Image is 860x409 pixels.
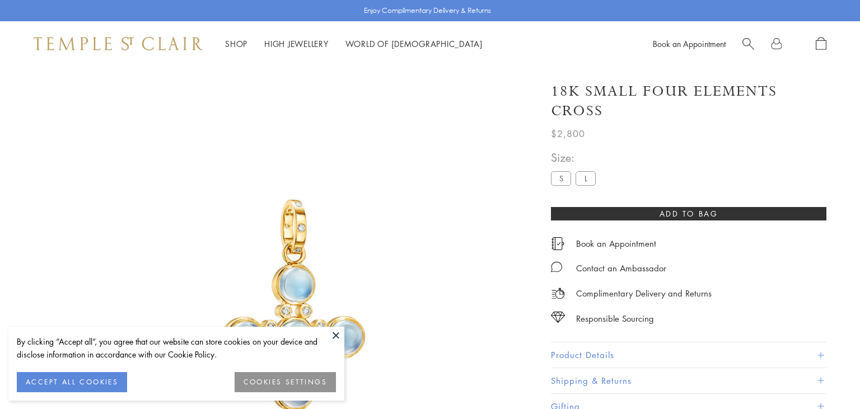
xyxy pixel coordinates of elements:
[576,237,656,250] a: Book an Appointment
[345,38,483,49] a: World of [DEMOGRAPHIC_DATA]World of [DEMOGRAPHIC_DATA]
[17,335,336,361] div: By clicking “Accept all”, you agree that our website can store cookies on your device and disclos...
[551,342,826,368] button: Product Details
[551,207,826,220] button: Add to bag
[225,37,483,51] nav: Main navigation
[551,286,565,300] img: icon_delivery.svg
[551,126,585,141] span: $2,800
[576,286,712,300] p: Complimentary Delivery and Returns
[551,237,564,250] img: icon_appointment.svg
[34,37,203,50] img: Temple St. Clair
[551,171,571,185] label: S
[551,312,565,323] img: icon_sourcing.svg
[551,82,826,121] h1: 18K Small Four Elements Cross
[551,261,562,272] img: MessageIcon-01_2.svg
[551,368,826,393] button: Shipping & Returns
[576,171,596,185] label: L
[653,38,726,49] a: Book an Appointment
[576,261,666,275] div: Contact an Ambassador
[17,372,127,392] button: ACCEPT ALL COOKIES
[364,5,491,16] p: Enjoy Complimentary Delivery & Returns
[816,37,826,51] a: Open Shopping Bag
[742,37,754,51] a: Search
[235,372,336,392] button: COOKIES SETTINGS
[264,38,329,49] a: High JewelleryHigh Jewellery
[551,148,600,167] span: Size:
[660,208,718,220] span: Add to bag
[576,312,654,326] div: Responsible Sourcing
[225,38,247,49] a: ShopShop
